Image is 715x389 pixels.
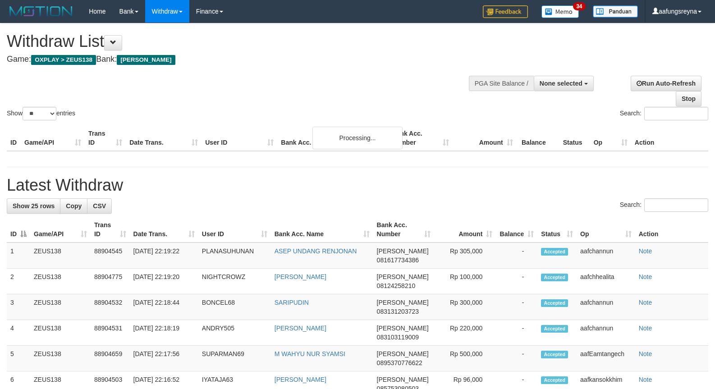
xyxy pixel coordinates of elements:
a: Stop [676,91,701,106]
th: Trans ID: activate to sort column ascending [91,217,130,243]
span: Copy 08124258210 to clipboard [377,282,416,289]
span: Copy 083103119009 to clipboard [377,334,419,341]
td: [DATE] 22:18:19 [130,320,198,346]
input: Search: [644,107,708,120]
label: Show entries [7,107,75,120]
a: Note [639,376,652,383]
a: M WAHYU NUR SYAMSI [275,350,345,357]
span: None selected [540,80,582,87]
a: Note [639,247,652,255]
th: Action [631,125,708,151]
a: [PERSON_NAME] [275,376,326,383]
td: - [496,346,537,371]
td: BONCEL68 [198,294,271,320]
td: - [496,294,537,320]
button: None selected [534,76,594,91]
th: Bank Acc. Name: activate to sort column ascending [271,217,373,243]
a: Note [639,350,652,357]
span: Copy 083131203723 to clipboard [377,308,419,315]
span: CSV [93,202,106,210]
span: Copy 081617734386 to clipboard [377,256,419,264]
td: Rp 100,000 [434,269,496,294]
a: [PERSON_NAME] [275,325,326,332]
img: MOTION_logo.png [7,5,75,18]
a: Copy [60,198,87,214]
td: [DATE] 22:19:22 [130,243,198,269]
label: Search: [620,107,708,120]
a: [PERSON_NAME] [275,273,326,280]
a: ASEP UNDANG RENJONAN [275,247,357,255]
td: 88904531 [91,320,130,346]
th: Date Trans. [126,125,202,151]
a: CSV [87,198,112,214]
span: [PERSON_NAME] [377,299,429,306]
span: [PERSON_NAME] [377,350,429,357]
td: 1 [7,243,30,269]
td: 88904659 [91,346,130,371]
img: panduan.png [593,5,638,18]
th: Amount: activate to sort column ascending [434,217,496,243]
input: Search: [644,198,708,212]
h1: Withdraw List [7,32,467,50]
td: aafchannun [577,294,635,320]
h1: Latest Withdraw [7,176,708,194]
th: Op: activate to sort column ascending [577,217,635,243]
td: ZEUS138 [30,346,91,371]
td: aafchannun [577,243,635,269]
th: Game/API [21,125,85,151]
a: Note [639,273,652,280]
td: Rp 500,000 [434,346,496,371]
a: Run Auto-Refresh [631,76,701,91]
td: ANDRY505 [198,320,271,346]
div: PGA Site Balance / [469,76,534,91]
img: Button%20Memo.svg [541,5,579,18]
th: Op [590,125,631,151]
a: SARIPUDIN [275,299,309,306]
th: Balance: activate to sort column ascending [496,217,537,243]
th: User ID: activate to sort column ascending [198,217,271,243]
td: 5 [7,346,30,371]
td: 2 [7,269,30,294]
th: ID [7,125,21,151]
td: aafchannun [577,320,635,346]
td: [DATE] 22:18:44 [130,294,198,320]
span: Accepted [541,325,568,333]
span: [PERSON_NAME] [377,247,429,255]
td: - [496,243,537,269]
th: Balance [517,125,559,151]
span: [PERSON_NAME] [377,325,429,332]
td: aafchhealita [577,269,635,294]
span: [PERSON_NAME] [377,376,429,383]
th: Status: activate to sort column ascending [537,217,577,243]
span: Accepted [541,299,568,307]
h4: Game: Bank: [7,55,467,64]
a: Show 25 rows [7,198,60,214]
span: OXPLAY > ZEUS138 [31,55,96,65]
th: Action [635,217,708,243]
td: [DATE] 22:17:56 [130,346,198,371]
td: 88904775 [91,269,130,294]
td: PLANASUHUNAN [198,243,271,269]
th: Bank Acc. Number [388,125,452,151]
span: Show 25 rows [13,202,55,210]
th: ID: activate to sort column descending [7,217,30,243]
td: - [496,320,537,346]
div: Processing... [312,127,403,149]
span: Accepted [541,376,568,384]
span: Accepted [541,351,568,358]
td: ZEUS138 [30,320,91,346]
span: [PERSON_NAME] [117,55,175,65]
a: Note [639,325,652,332]
img: Feedback.jpg [483,5,528,18]
select: Showentries [23,107,56,120]
th: User ID [202,125,277,151]
td: 3 [7,294,30,320]
td: 88904545 [91,243,130,269]
span: Accepted [541,248,568,256]
td: [DATE] 22:19:20 [130,269,198,294]
td: - [496,269,537,294]
td: ZEUS138 [30,243,91,269]
td: 4 [7,320,30,346]
a: Note [639,299,652,306]
th: Bank Acc. Name [277,125,388,151]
